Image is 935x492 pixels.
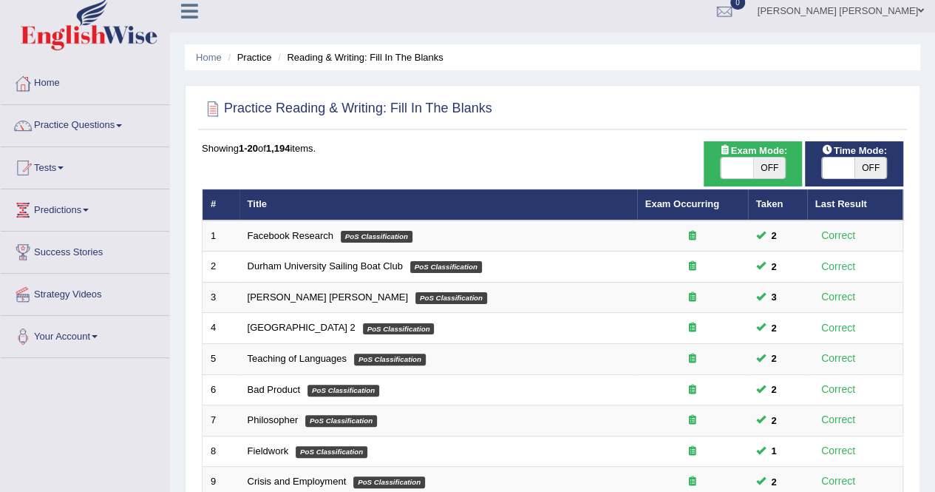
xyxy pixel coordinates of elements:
td: 7 [203,405,239,437]
a: Your Account [1,316,169,353]
b: 1-20 [239,143,258,154]
div: Exam occurring question [645,475,740,489]
span: You can still take this question [766,413,783,428]
li: Practice [224,50,271,64]
div: Exam occurring question [645,291,740,305]
td: 8 [203,436,239,467]
th: Last Result [807,189,903,220]
a: Durham University Sailing Boat Club [248,260,403,272]
em: PoS Classification [353,476,425,488]
div: Exam occurring question [645,260,740,274]
div: Correct [815,320,862,337]
a: Exam Occurring [645,198,719,209]
div: Exam occurring question [645,229,740,243]
li: Reading & Writing: Fill In The Blanks [274,50,443,64]
span: You can still take this question [766,443,783,459]
div: Correct [815,227,862,244]
div: Correct [815,258,862,275]
span: You can still take this question [766,320,783,336]
td: 1 [203,220,239,252]
a: Practice Questions [1,105,169,142]
span: You can still take this question [766,474,783,490]
b: 1,194 [266,143,290,154]
a: Home [196,52,222,63]
th: # [203,189,239,220]
td: 2 [203,252,239,283]
div: Correct [815,350,862,367]
div: Exam occurring question [645,414,740,428]
h2: Practice Reading & Writing: Fill In The Blanks [202,98,492,120]
em: PoS Classification [305,415,377,427]
em: PoS Classification [363,323,435,335]
div: Exam occurring question [645,321,740,335]
a: Philosopher [248,414,299,425]
em: PoS Classification [307,385,379,397]
a: [PERSON_NAME] [PERSON_NAME] [248,292,408,303]
div: Exam occurring question [645,383,740,397]
div: Correct [815,442,862,459]
em: PoS Classification [354,354,426,365]
a: Bad Product [248,384,301,395]
div: Show exams occurring in exams [704,141,802,186]
div: Correct [815,411,862,428]
a: Predictions [1,189,169,226]
div: Correct [815,381,862,398]
span: OFF [854,158,887,178]
span: You can still take this question [766,228,783,243]
th: Taken [748,189,807,220]
em: PoS Classification [296,446,367,458]
span: Time Mode: [816,143,893,158]
span: You can still take this question [766,259,783,274]
a: Strategy Videos [1,274,169,311]
span: You can still take this question [766,289,783,305]
span: OFF [753,158,786,178]
a: Success Stories [1,232,169,269]
div: Showing of items. [202,141,903,155]
td: 3 [203,282,239,313]
td: 5 [203,344,239,375]
div: Correct [815,289,862,306]
em: PoS Classification [410,261,482,273]
td: 4 [203,313,239,344]
a: Home [1,63,169,100]
span: Exam Mode: [713,143,793,158]
a: Fieldwork [248,445,289,456]
a: Facebook Research [248,230,333,241]
a: [GEOGRAPHIC_DATA] 2 [248,322,356,333]
a: Teaching of Languages [248,353,347,364]
td: 6 [203,374,239,405]
em: PoS Classification [341,231,412,243]
th: Title [239,189,637,220]
em: PoS Classification [415,292,487,304]
div: Exam occurring question [645,352,740,366]
div: Correct [815,473,862,490]
span: You can still take this question [766,382,783,397]
a: Tests [1,147,169,184]
div: Exam occurring question [645,445,740,459]
span: You can still take this question [766,351,783,366]
a: Crisis and Employment [248,476,347,487]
